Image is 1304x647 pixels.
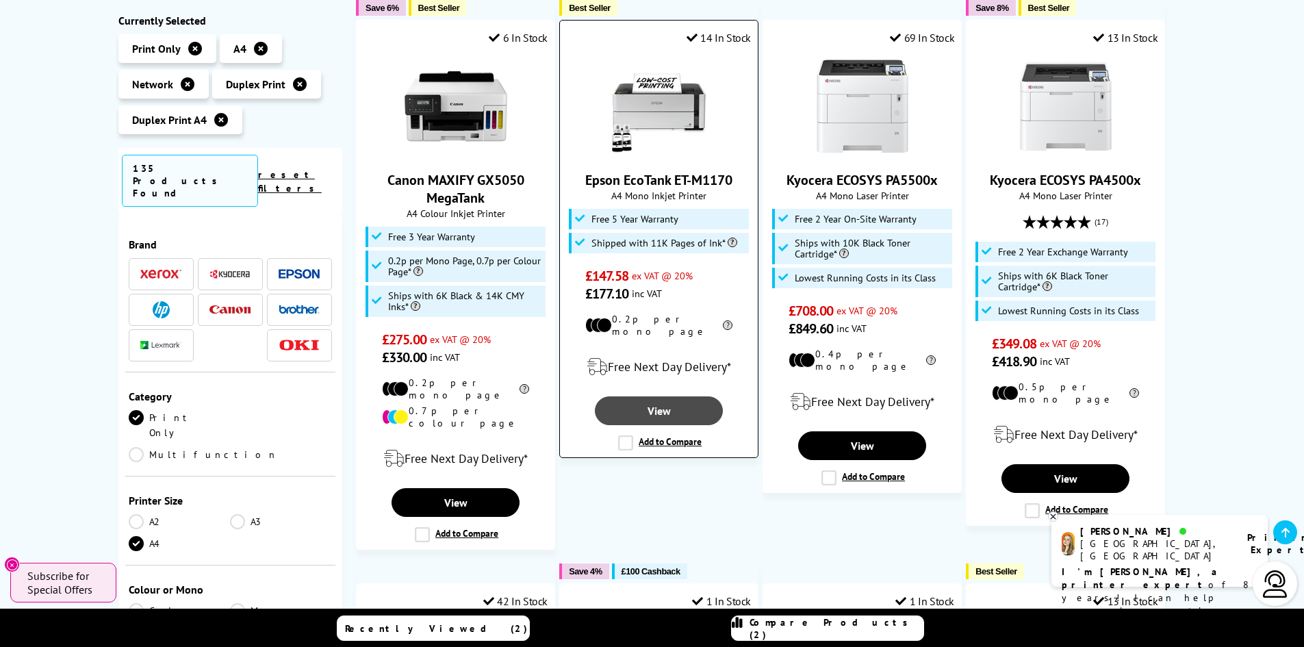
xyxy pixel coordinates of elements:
[1093,31,1158,45] div: 13 In Stock
[622,566,680,576] span: £100 Cashback
[567,189,751,202] span: A4 Mono Inkjet Printer
[890,31,954,45] div: 69 In Stock
[230,514,332,529] a: A3
[992,353,1036,370] span: £418.90
[345,622,528,635] span: Recently Viewed (2)
[585,267,628,285] span: £147.58
[129,238,333,251] div: Brand
[975,3,1008,13] span: Save 8%
[618,435,702,451] label: Add to Compare
[279,301,320,318] a: Brother
[1040,337,1101,350] span: ex VAT @ 20%
[129,494,333,507] div: Printer Size
[795,214,917,225] span: Free 2 Year On-Site Warranty
[1028,3,1070,13] span: Best Seller
[591,238,737,249] span: Shipped with 11K Pages of Ink*
[692,594,751,608] div: 1 In Stock
[233,42,246,55] span: A4
[798,431,925,460] a: View
[821,470,905,485] label: Add to Compare
[382,377,529,401] li: 0.2p per mono page
[129,514,231,529] a: A2
[27,569,103,596] span: Subscribe for Special Offers
[209,305,251,314] img: Canon
[132,113,207,127] span: Duplex Print A4
[226,77,285,91] span: Duplex Print
[363,440,548,478] div: modal_delivery
[992,335,1036,353] span: £349.08
[608,55,711,157] img: Epson EcoTank ET-M1170
[795,272,936,283] span: Lowest Running Costs in its Class
[585,313,732,338] li: 0.2p per mono page
[770,189,954,202] span: A4 Mono Laser Printer
[405,55,507,157] img: Canon MAXIFY GX5050 MegaTank
[966,563,1024,579] button: Best Seller
[795,238,949,259] span: Ships with 10K Black Toner Cartridge*
[998,305,1139,316] span: Lowest Running Costs in its Class
[209,301,251,318] a: Canon
[118,14,343,27] div: Currently Selected
[140,270,181,279] img: Xerox
[153,301,170,318] img: HP
[279,305,320,314] img: Brother
[990,171,1141,189] a: Kyocera ECOSYS PA4500x
[430,351,460,364] span: inc VAT
[122,155,258,207] span: 135 Products Found
[129,390,333,403] div: Category
[483,594,548,608] div: 42 In Stock
[387,171,524,207] a: Canon MAXIFY GX5050 MegaTank
[382,405,529,429] li: 0.7p per colour page
[1262,570,1289,598] img: user-headset-light.svg
[608,147,711,160] a: Epson EcoTank ET-M1170
[382,348,426,366] span: £330.00
[140,301,181,318] a: HP
[811,55,914,157] img: Kyocera ECOSYS PA5500x
[279,266,320,283] a: Epson
[591,214,678,225] span: Free 5 Year Warranty
[836,322,867,335] span: inc VAT
[1080,525,1230,537] div: [PERSON_NAME]
[388,255,543,277] span: 0.2p per Mono Page, 0.7p per Colour Page*
[569,566,602,576] span: Save 4%
[787,171,938,189] a: Kyocera ECOSYS PA5500x
[129,583,333,596] div: Colour or Mono
[388,231,475,242] span: Free 3 Year Warranty
[975,566,1017,576] span: Best Seller
[209,269,251,279] img: Kyocera
[567,348,751,386] div: modal_delivery
[258,168,322,194] a: reset filters
[1014,55,1117,157] img: Kyocera ECOSYS PA4500x
[895,594,954,608] div: 1 In Stock
[279,340,320,351] img: OKI
[366,3,398,13] span: Save 6%
[140,266,181,283] a: Xerox
[382,331,426,348] span: £275.00
[279,337,320,354] a: OKI
[4,557,20,572] button: Close
[363,207,548,220] span: A4 Colour Inkjet Printer
[585,171,732,189] a: Epson EcoTank ET-M1170
[632,269,693,282] span: ex VAT @ 20%
[992,381,1139,405] li: 0.5p per mono page
[129,410,231,440] a: Print Only
[415,527,498,542] label: Add to Compare
[388,290,543,312] span: Ships with 6K Black & 14K CMY Inks*
[337,616,530,641] a: Recently Viewed (2)
[811,147,914,160] a: Kyocera ECOSYS PA5500x
[132,77,173,91] span: Network
[612,563,687,579] button: £100 Cashback
[129,447,278,462] a: Multifunction
[789,320,833,338] span: £849.60
[789,302,833,320] span: £708.00
[140,337,181,354] a: Lexmark
[430,333,491,346] span: ex VAT @ 20%
[569,3,611,13] span: Best Seller
[559,563,609,579] button: Save 4%
[140,342,181,350] img: Lexmark
[770,383,954,421] div: modal_delivery
[595,396,722,425] a: View
[836,304,897,317] span: ex VAT @ 20%
[998,246,1128,257] span: Free 2 Year Exchange Warranty
[1062,566,1221,591] b: I'm [PERSON_NAME], a printer expert
[209,266,251,283] a: Kyocera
